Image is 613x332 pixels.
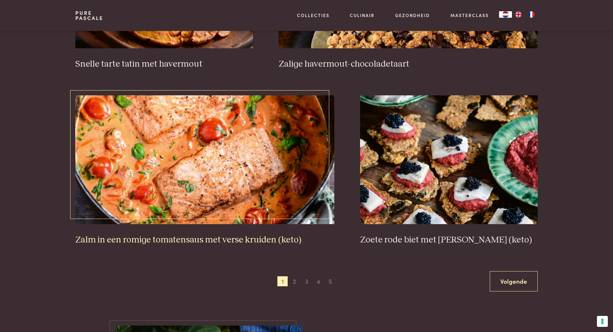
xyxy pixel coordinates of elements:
a: NL [499,11,512,18]
h3: Zoete rode biet met [PERSON_NAME] (keto) [360,234,538,246]
ul: Language list [512,11,538,18]
h3: Zalige havermout-chocoladetaart [279,59,538,70]
span: 1 [277,276,288,287]
a: Masterclass [450,12,489,19]
h3: Snelle tarte tatin met havermout [75,59,253,70]
a: PurePascale [75,10,103,21]
img: Zalm in een romige tomatensaus met verse kruiden (keto) [75,95,334,224]
a: Collecties [297,12,330,19]
span: 5 [325,276,336,287]
span: 3 [302,276,312,287]
a: Zalm in een romige tomatensaus met verse kruiden (keto) Zalm in een romige tomatensaus met verse ... [75,95,334,245]
a: Volgende [490,271,538,291]
span: 2 [289,276,300,287]
aside: Language selected: Nederlands [499,11,538,18]
span: 4 [313,276,324,287]
a: EN [512,11,525,18]
a: Zoete rode biet met zure haring (keto) Zoete rode biet met [PERSON_NAME] (keto) [360,95,538,245]
a: FR [525,11,538,18]
a: Culinair [350,12,375,19]
a: Gezondheid [395,12,430,19]
button: Uw voorkeuren voor toestemming voor trackingtechnologieën [597,316,608,327]
img: Zoete rode biet met zure haring (keto) [360,95,538,224]
div: Language [499,11,512,18]
h3: Zalm in een romige tomatensaus met verse kruiden (keto) [75,234,334,246]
